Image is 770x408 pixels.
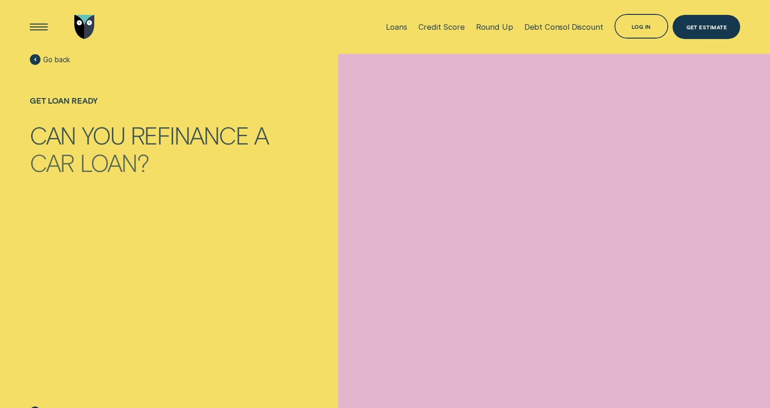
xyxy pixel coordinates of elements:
[386,22,407,32] div: Loans
[30,54,70,65] a: Go back
[74,15,95,39] img: Wisr
[614,14,668,38] button: Log in
[418,22,465,32] div: Credit Score
[30,150,74,174] div: car
[30,120,268,169] h1: Can you refinance a car loan?
[672,15,740,39] a: Get Estimate
[26,15,51,39] button: Open Menu
[30,124,76,148] div: Can
[476,22,513,32] div: Round Up
[80,150,149,174] div: loan?
[524,22,603,32] div: Debt Consol Discount
[30,96,268,105] div: Get loan ready
[82,124,125,148] div: you
[43,55,70,64] span: Go back
[254,124,268,148] div: a
[131,124,248,148] div: refinance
